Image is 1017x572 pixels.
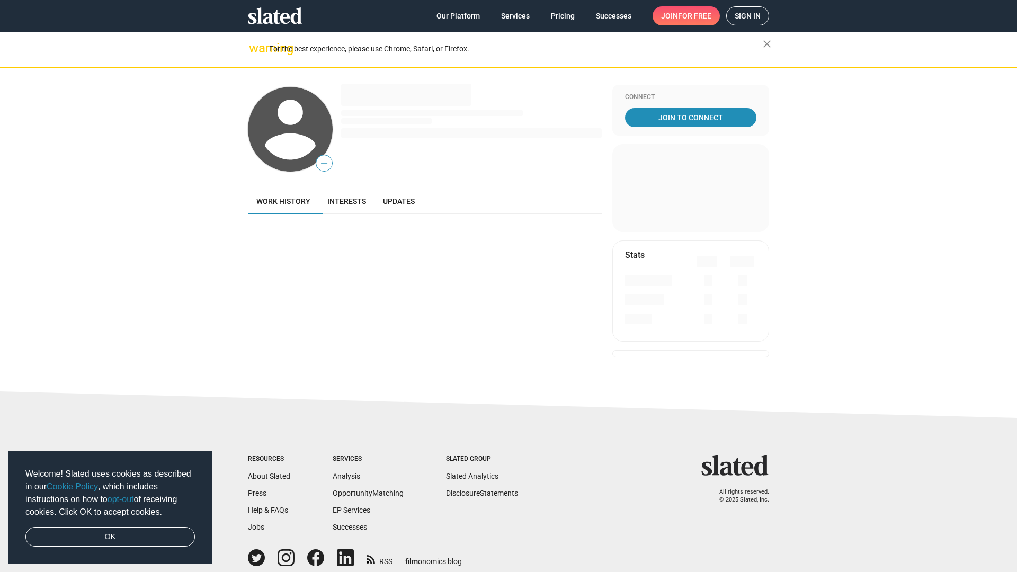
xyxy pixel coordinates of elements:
[596,6,631,25] span: Successes
[316,157,332,171] span: —
[333,472,360,480] a: Analysis
[446,489,518,497] a: DisclosureStatements
[501,6,530,25] span: Services
[726,6,769,25] a: Sign in
[374,189,423,214] a: Updates
[248,472,290,480] a: About Slated
[428,6,488,25] a: Our Platform
[405,557,418,566] span: film
[47,482,98,491] a: Cookie Policy
[248,189,319,214] a: Work history
[436,6,480,25] span: Our Platform
[248,506,288,514] a: Help & FAQs
[248,489,266,497] a: Press
[551,6,575,25] span: Pricing
[542,6,583,25] a: Pricing
[661,6,711,25] span: Join
[625,249,645,261] mat-card-title: Stats
[383,197,415,205] span: Updates
[8,451,212,564] div: cookieconsent
[269,42,763,56] div: For the best experience, please use Chrome, Safari, or Firefox.
[735,7,761,25] span: Sign in
[493,6,538,25] a: Services
[248,523,264,531] a: Jobs
[446,472,498,480] a: Slated Analytics
[319,189,374,214] a: Interests
[761,38,773,50] mat-icon: close
[333,455,404,463] div: Services
[108,495,134,504] a: opt-out
[587,6,640,25] a: Successes
[708,488,769,504] p: All rights reserved. © 2025 Slated, Inc.
[625,108,756,127] a: Join To Connect
[248,455,290,463] div: Resources
[25,527,195,547] a: dismiss cookie message
[333,506,370,514] a: EP Services
[653,6,720,25] a: Joinfor free
[333,489,404,497] a: OpportunityMatching
[25,468,195,519] span: Welcome! Slated uses cookies as described in our , which includes instructions on how to of recei...
[327,197,366,205] span: Interests
[367,550,392,567] a: RSS
[333,523,367,531] a: Successes
[249,42,262,55] mat-icon: warning
[625,93,756,102] div: Connect
[627,108,754,127] span: Join To Connect
[256,197,310,205] span: Work history
[446,455,518,463] div: Slated Group
[405,548,462,567] a: filmonomics blog
[678,6,711,25] span: for free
